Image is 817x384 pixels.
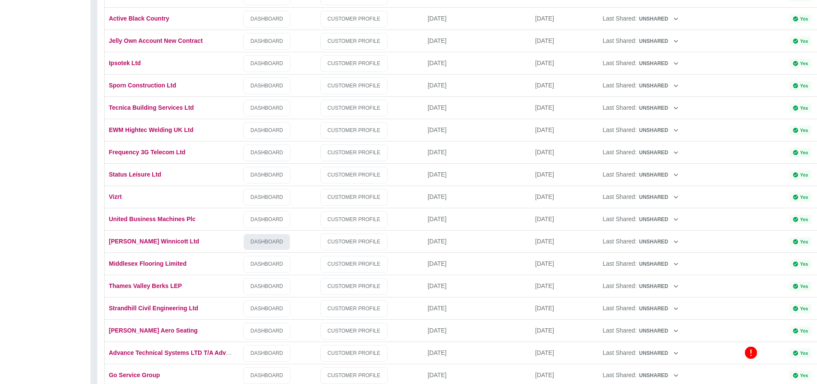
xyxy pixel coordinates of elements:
[578,186,704,208] div: Last Shared:
[800,284,808,289] p: Yes
[800,195,808,200] p: Yes
[320,278,388,295] a: CUSTOMER PROFILE
[109,305,198,312] a: Strandhill Civil Engineering Ltd
[800,128,808,133] p: Yes
[423,30,531,52] div: 06 Oct 2025
[320,55,388,72] a: CUSTOMER PROFILE
[109,149,186,156] a: Frequency 3G Telecom Ltd
[531,230,574,252] div: 06 Sep 2025
[531,141,574,163] div: 15 Sep 2025
[800,351,808,356] p: Yes
[800,105,808,111] p: Yes
[320,211,388,228] a: CUSTOMER PROFILE
[243,100,290,117] a: DASHBOARD
[578,342,704,364] div: Last Shared:
[578,231,704,252] div: Last Shared:
[800,373,808,378] p: Yes
[243,256,290,273] a: DASHBOARD
[531,163,574,186] div: 11 Sep 2025
[578,297,704,319] div: Last Shared:
[320,256,388,273] a: CUSTOMER PROFILE
[109,372,160,378] a: Go Service Group
[578,30,704,52] div: Last Shared:
[320,122,388,139] a: CUSTOMER PROFILE
[423,208,531,230] div: 12 Sep 2025
[109,327,198,334] a: [PERSON_NAME] Aero Seating
[800,261,808,267] p: Yes
[531,7,574,30] div: 18 Sep 2025
[800,83,808,88] p: Yes
[109,126,193,133] a: EWM Hightec Welding UK Ltd
[423,297,531,319] div: 11 Sep 2025
[320,144,388,161] a: CUSTOMER PROFILE
[109,60,141,66] a: Ipsotek Ltd
[243,367,290,384] a: DASHBOARD
[320,100,388,117] a: CUSTOMER PROFILE
[638,235,679,249] button: Unshared
[800,172,808,177] p: Yes
[578,253,704,275] div: Last Shared:
[531,275,574,297] div: 06 Sep 2025
[638,35,679,48] button: Unshared
[109,349,268,356] a: Advance Technical Systems LTD T/A Advanced Welding
[423,119,531,141] div: 18 Sep 2025
[638,258,679,271] button: Unshared
[578,320,704,342] div: Last Shared:
[638,12,679,26] button: Unshared
[423,141,531,163] div: 17 Sep 2025
[578,208,704,230] div: Last Shared:
[109,104,194,111] a: Tecnica Building Services Ltd
[423,252,531,275] div: 12 Sep 2025
[109,260,187,267] a: Middlesex Flooring Limited
[109,15,169,22] a: Active Black Country
[320,300,388,317] a: CUSTOMER PROFILE
[531,96,574,119] div: 15 Sep 2025
[109,37,203,44] a: Jelly Own Account New Contract
[423,96,531,119] div: 03 Oct 2025
[531,186,574,208] div: 27 Sep 2025
[800,328,808,333] p: Yes
[243,11,290,27] a: DASHBOARD
[531,297,574,319] div: 09 Sep 2025
[243,345,290,362] a: DASHBOARD
[638,191,679,204] button: Unshared
[243,33,290,50] a: DASHBOARD
[423,7,531,30] div: 06 Oct 2025
[423,230,531,252] div: 12 Sep 2025
[243,167,290,183] a: DASHBOARD
[423,342,531,364] div: 12 Jun 2025
[578,164,704,186] div: Last Shared:
[423,186,531,208] div: 16 Sep 2025
[638,302,679,315] button: Unshared
[320,234,388,250] a: CUSTOMER PROFILE
[638,369,679,382] button: Unshared
[638,213,679,226] button: Unshared
[243,278,290,295] a: DASHBOARD
[638,57,679,70] button: Unshared
[243,211,290,228] a: DASHBOARD
[578,141,704,163] div: Last Shared:
[800,217,808,222] p: Yes
[320,367,388,384] a: CUSTOMER PROFILE
[638,146,679,159] button: Unshared
[578,97,704,119] div: Last Shared:
[243,323,290,339] a: DASHBOARD
[320,323,388,339] a: CUSTOMER PROFILE
[320,167,388,183] a: CUSTOMER PROFILE
[638,79,679,93] button: Unshared
[531,319,574,342] div: 01 Aug 2025
[638,347,679,360] button: Unshared
[531,252,574,275] div: 04 Sep 2025
[320,189,388,206] a: CUSTOMER PROFILE
[423,74,531,96] div: 06 Oct 2025
[243,144,290,161] a: DASHBOARD
[243,189,290,206] a: DASHBOARD
[243,55,290,72] a: DASHBOARD
[800,150,808,155] p: Yes
[578,119,704,141] div: Last Shared:
[531,208,574,230] div: 11 Sep 2025
[109,82,176,89] a: Sporn Construction Ltd
[320,33,388,50] a: CUSTOMER PROFILE
[638,324,679,338] button: Unshared
[320,11,388,27] a: CUSTOMER PROFILE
